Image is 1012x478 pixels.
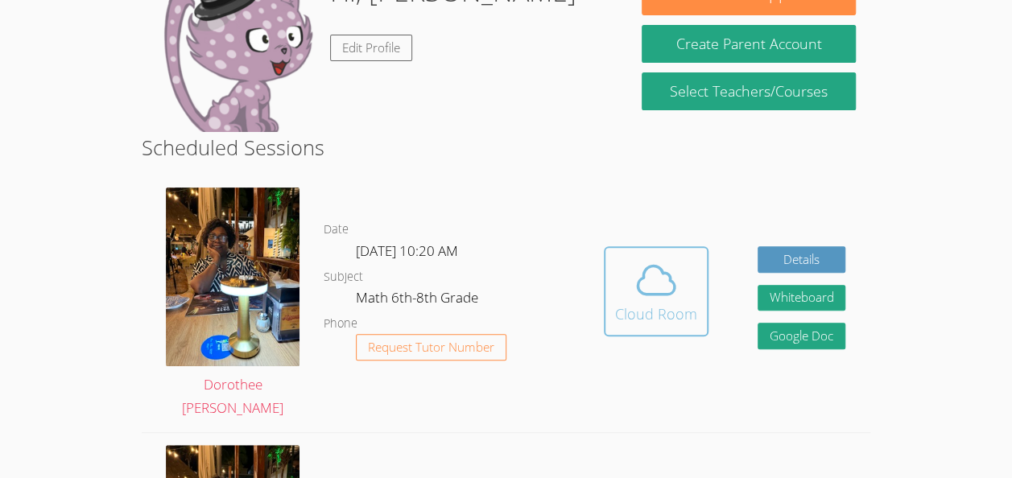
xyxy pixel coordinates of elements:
[166,187,299,366] img: IMG_8217.jpeg
[604,246,708,336] button: Cloud Room
[324,220,349,240] dt: Date
[758,323,846,349] a: Google Doc
[356,334,506,361] button: Request Tutor Number
[615,303,697,325] div: Cloud Room
[758,246,846,273] a: Details
[642,25,855,63] button: Create Parent Account
[356,286,481,314] dd: Math 6th-8th Grade
[356,241,458,260] span: [DATE] 10:20 AM
[330,35,412,61] a: Edit Profile
[368,341,494,353] span: Request Tutor Number
[166,187,299,419] a: Dorothee [PERSON_NAME]
[142,132,870,163] h2: Scheduled Sessions
[324,314,357,334] dt: Phone
[642,72,855,110] a: Select Teachers/Courses
[758,285,846,311] button: Whiteboard
[324,267,363,287] dt: Subject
